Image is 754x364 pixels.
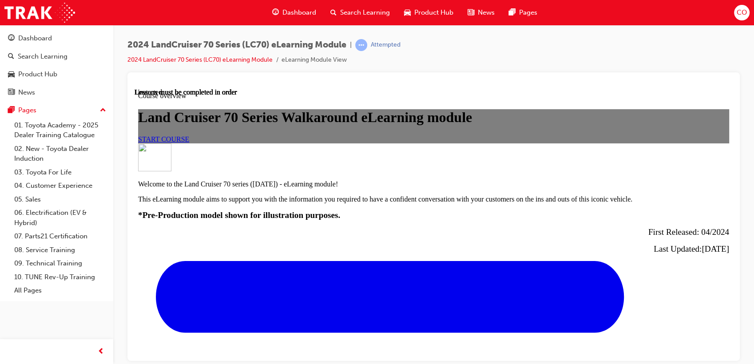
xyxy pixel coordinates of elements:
img: Trak [4,3,75,23]
strong: *Pre-Production model shown for illustration purposes. [4,122,206,131]
span: | [350,40,352,50]
a: 08. Service Training [11,243,110,257]
span: search-icon [330,7,337,18]
span: CO [737,8,747,18]
a: news-iconNews [460,4,502,22]
span: Search Learning [340,8,390,18]
a: guage-iconDashboard [265,4,323,22]
button: DashboardSearch LearningProduct HubNews [4,28,110,102]
div: Product Hub [18,69,57,79]
span: pages-icon [509,7,516,18]
span: Product Hub [414,8,453,18]
a: search-iconSearch Learning [323,4,397,22]
button: Pages [4,102,110,119]
a: 05. Sales [11,193,110,206]
a: Dashboard [4,30,110,47]
div: News [18,87,35,98]
a: Product Hub [4,66,110,83]
button: CO [734,5,750,20]
a: 06. Electrification (EV & Hybrid) [11,206,110,229]
a: Search Learning [4,48,110,65]
a: News [4,84,110,101]
span: up-icon [100,105,106,116]
span: News [478,8,495,18]
div: Pages [18,105,36,115]
p: Welcome to the Land Cruiser 70 series ([DATE]) - eLearning module! [4,92,595,100]
span: Dashboard [282,8,316,18]
div: Dashboard [18,33,52,44]
a: 10. TUNE Rev-Up Training [11,270,110,284]
div: Search Learning [18,51,67,62]
a: All Pages [11,284,110,297]
span: First Released: 04/2024 [514,139,595,148]
a: 04. Customer Experience [11,179,110,193]
a: car-iconProduct Hub [397,4,460,22]
li: eLearning Module View [282,55,347,65]
span: news-icon [8,89,15,97]
a: START COURSE [4,47,55,55]
span: 2024 LandCruiser 70 Series (LC70) eLearning Module [127,40,346,50]
span: guage-icon [272,7,279,18]
a: 02. New - Toyota Dealer Induction [11,142,110,166]
a: 01. Toyota Academy - 2025 Dealer Training Catalogue [11,119,110,142]
a: 03. Toyota For Life [11,166,110,179]
span: search-icon [8,53,14,61]
span: Pages [519,8,537,18]
h1: Land Cruiser 70 Series Walkaround eLearning module [4,21,595,37]
a: pages-iconPages [502,4,544,22]
span: news-icon [468,7,474,18]
span: pages-icon [8,107,15,115]
span: car-icon [8,71,15,79]
a: 09. Technical Training [11,257,110,270]
span: prev-icon [98,346,104,357]
span: learningRecordVerb_ATTEMPT-icon [355,39,367,51]
a: 07. Parts21 Certification [11,229,110,243]
p: This eLearning module aims to support you with the information you required to have a confident c... [4,107,595,115]
div: Attempted [371,41,401,49]
span: car-icon [404,7,411,18]
span: Last Updated:[DATE] [519,156,595,165]
a: 2024 LandCruiser 70 Series (LC70) eLearning Module [127,56,273,63]
span: guage-icon [8,35,15,43]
